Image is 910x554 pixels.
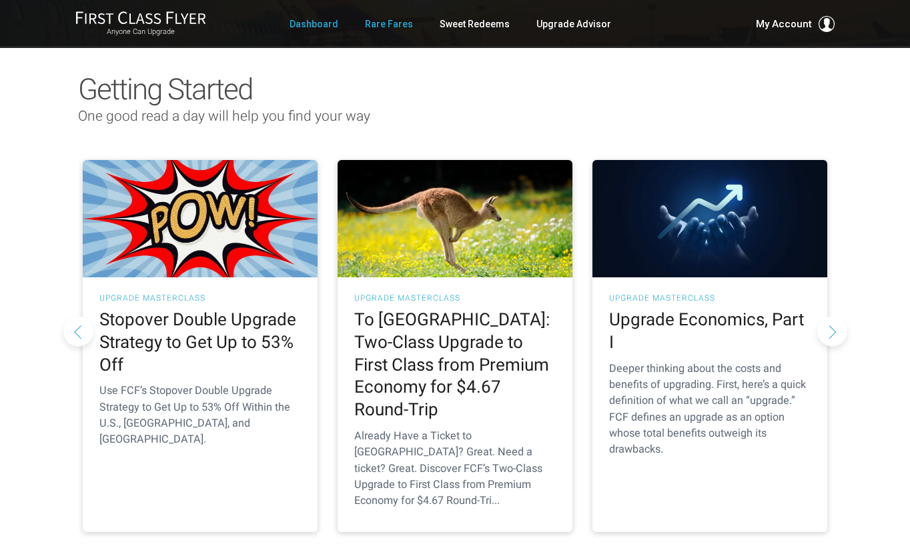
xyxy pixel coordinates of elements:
[440,12,510,36] a: Sweet Redeems
[536,12,611,36] a: Upgrade Advisor
[75,11,206,37] a: First Class FlyerAnyone Can Upgrade
[609,361,811,458] p: Deeper thinking about the costs and benefits of upgrading. First, here’s a quick definition of wh...
[338,160,572,532] a: UPGRADE MASTERCLASS To [GEOGRAPHIC_DATA]: Two-Class Upgrade to First Class from Premium Economy f...
[99,309,301,376] h2: Stopover Double Upgrade Strategy to Get Up to 53% Off
[75,27,206,37] small: Anyone Can Upgrade
[75,11,206,25] img: First Class Flyer
[817,316,847,346] button: Next slide
[290,12,338,36] a: Dashboard
[365,12,413,36] a: Rare Fares
[78,72,252,107] span: Getting Started
[63,316,93,346] button: Previous slide
[354,428,556,509] p: Already Have a Ticket to [GEOGRAPHIC_DATA]? Great. Need a ticket? Great. Discover FCF’s Two-Class...
[99,294,301,302] h3: UPGRADE MASTERCLASS
[756,16,835,32] button: My Account
[99,383,301,447] p: Use FCF’s Stopover Double Upgrade Strategy to Get Up to 53% Off Within the U.S., [GEOGRAPHIC_DATA...
[83,160,318,532] a: UPGRADE MASTERCLASS Stopover Double Upgrade Strategy to Get Up to 53% Off Use FCF’s Stopover Doub...
[609,309,811,354] h2: Upgrade Economics, Part I
[354,294,556,302] h3: UPGRADE MASTERCLASS
[78,108,370,124] span: One good read a day will help you find your way
[756,16,812,32] span: My Account
[354,309,556,421] h2: To [GEOGRAPHIC_DATA]: Two-Class Upgrade to First Class from Premium Economy for $4.67 Round-Trip
[609,294,811,302] h3: UPGRADE MASTERCLASS
[592,160,827,532] a: UPGRADE MASTERCLASS Upgrade Economics, Part I Deeper thinking about the costs and benefits of upg...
